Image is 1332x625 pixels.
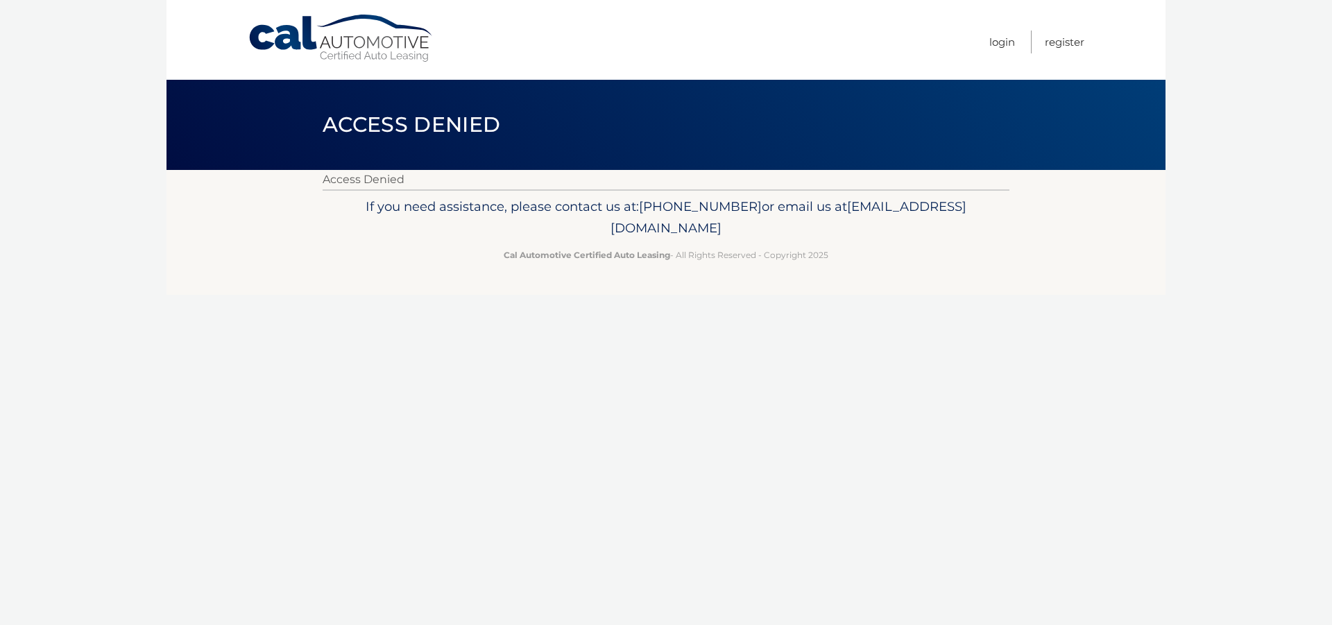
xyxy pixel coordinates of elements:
a: Cal Automotive [248,14,435,63]
strong: Cal Automotive Certified Auto Leasing [504,250,670,260]
p: If you need assistance, please contact us at: or email us at [332,196,1000,240]
a: Login [989,31,1015,53]
span: [PHONE_NUMBER] [639,198,762,214]
span: Access Denied [323,112,500,137]
p: - All Rights Reserved - Copyright 2025 [332,248,1000,262]
a: Register [1045,31,1084,53]
p: Access Denied [323,170,1009,189]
